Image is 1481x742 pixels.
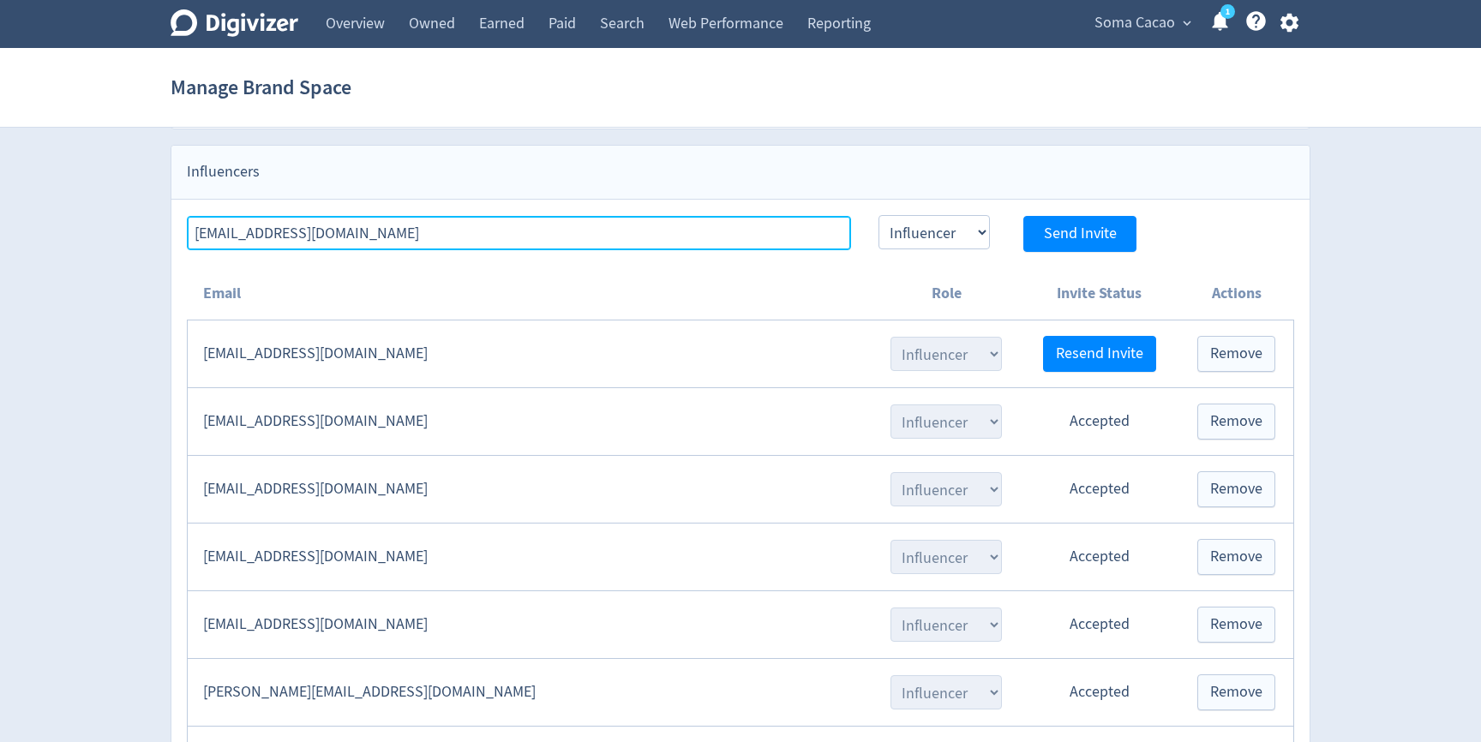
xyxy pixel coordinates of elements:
td: Accepted [1019,523,1179,590]
button: Send Invite [1023,216,1136,252]
th: Role [873,267,1019,320]
td: Accepted [1019,590,1179,658]
span: Resend Invite [1056,346,1143,362]
td: [PERSON_NAME][EMAIL_ADDRESS][DOMAIN_NAME] [188,658,873,726]
a: 1 [1220,4,1235,19]
button: Remove [1197,471,1275,507]
button: Resend Invite [1043,336,1156,372]
th: Invite Status [1019,267,1179,320]
button: Remove [1197,539,1275,575]
span: Remove [1210,549,1262,565]
button: Remove [1197,336,1275,372]
button: Soma Cacao [1088,9,1196,37]
h1: Manage Brand Space [171,60,351,115]
th: Email [188,267,873,320]
div: Influencers [171,146,1310,199]
span: Remove [1210,685,1262,700]
span: Remove [1210,617,1262,632]
td: [EMAIL_ADDRESS][DOMAIN_NAME] [188,523,873,590]
span: Remove [1210,414,1262,429]
span: expand_more [1179,15,1195,31]
span: Remove [1210,482,1262,497]
td: [EMAIL_ADDRESS][DOMAIN_NAME] [188,590,873,658]
td: Accepted [1019,658,1179,726]
td: [EMAIL_ADDRESS][DOMAIN_NAME] [188,455,873,523]
td: Accepted [1019,455,1179,523]
td: [EMAIL_ADDRESS][DOMAIN_NAME] [188,320,873,387]
text: 1 [1226,6,1230,18]
button: Remove [1197,404,1275,440]
span: Send Invite [1044,226,1117,242]
td: Accepted [1019,387,1179,455]
button: Remove [1197,674,1275,710]
span: Soma Cacao [1094,9,1175,37]
input: Email to invite [187,216,851,250]
th: Actions [1179,267,1293,320]
td: [EMAIL_ADDRESS][DOMAIN_NAME] [188,387,873,455]
button: Remove [1197,607,1275,643]
span: Remove [1210,346,1262,362]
